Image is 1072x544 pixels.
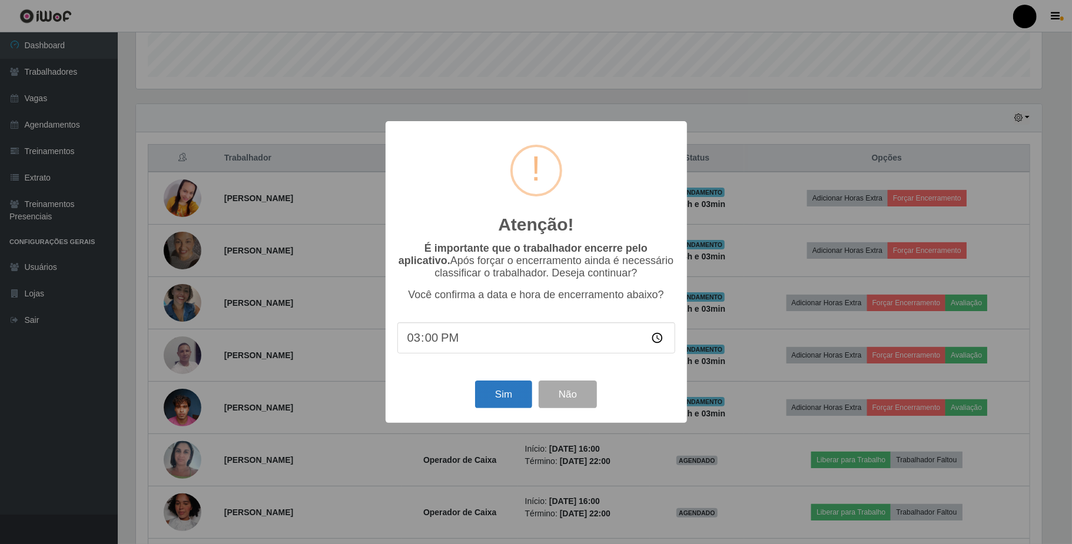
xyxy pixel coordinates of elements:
[399,242,648,266] b: É importante que o trabalhador encerre pelo aplicativo.
[475,381,532,408] button: Sim
[498,214,573,235] h2: Atenção!
[397,242,675,279] p: Após forçar o encerramento ainda é necessário classificar o trabalhador. Deseja continuar?
[539,381,597,408] button: Não
[397,289,675,301] p: Você confirma a data e hora de encerramento abaixo?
